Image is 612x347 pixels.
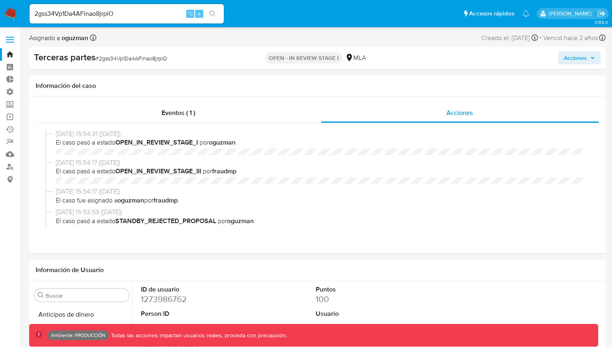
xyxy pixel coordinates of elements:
[523,10,529,17] a: Notificaciones
[38,292,44,298] button: Buscar
[543,34,598,43] span: Venció hace 2 años
[198,10,200,17] span: s
[161,108,195,117] span: Eventos ( 1 )
[266,52,342,64] p: OPEN - IN REVIEW STAGE I
[316,322,424,331] dt: Riesgo PLD
[46,292,126,299] input: Buscar
[564,51,587,64] span: Acciones
[56,138,586,147] span: El caso pasó a estado por
[481,32,538,43] div: Creado el: [DATE]
[56,130,586,138] span: [DATE] 15:54:31 ([DATE])
[36,82,599,90] h1: Información del caso
[115,138,198,147] b: OPEN_IN_REVIEW_STAGE_I
[34,51,96,64] b: Terceras partes
[209,138,236,147] b: oguzman
[60,33,88,43] b: oguzman
[30,9,224,19] input: Buscar usuario o caso...
[141,318,249,329] dd: -
[141,294,249,305] dd: 1273986762
[56,196,586,205] span: El caso fue asignado a por
[153,196,178,205] b: fraudmp
[31,305,132,324] button: Anticipos de dinero
[36,266,104,274] h1: Información de Usuario
[115,166,201,176] b: OPEN_IN_REVIEW_STAGE_III
[117,196,144,205] b: oguzman
[316,294,424,305] dd: 100
[187,10,193,17] span: ⌥
[115,216,216,226] b: STANDBY_REJECTED_PROPOSAL
[446,108,473,117] span: Acciones
[109,332,287,339] p: Todas las acciones impactan usuarios reales, proceda con precaución.
[56,217,586,226] span: El caso pasó a estado por
[51,334,106,337] p: Ambiente: PRODUCCIÓN
[597,9,606,18] a: Salir
[141,285,249,294] dt: ID de usuario
[549,10,595,17] p: ramiro.carbonell@mercadolibre.com.co
[558,51,601,64] button: Acciones
[469,9,514,18] span: Accesos rápidos
[56,167,586,176] span: El caso pasó a estado por
[29,34,88,43] span: Asignado a
[56,187,586,196] span: [DATE] 15:54:17 ([DATE])
[316,285,424,294] dt: Puntos
[345,53,366,62] div: MLA
[141,309,249,318] dt: Person ID
[56,208,586,217] span: [DATE] 15:53:53 ([DATE])
[96,54,167,62] span: # 2gss34Vp1Da4AFinao8jrpiO
[316,309,424,318] dt: Usuario
[540,32,542,43] span: -
[227,216,254,226] b: oguzman
[204,8,221,19] button: search-icon
[212,166,236,176] b: fraudmp
[56,158,586,167] span: [DATE] 15:54:17 ([DATE])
